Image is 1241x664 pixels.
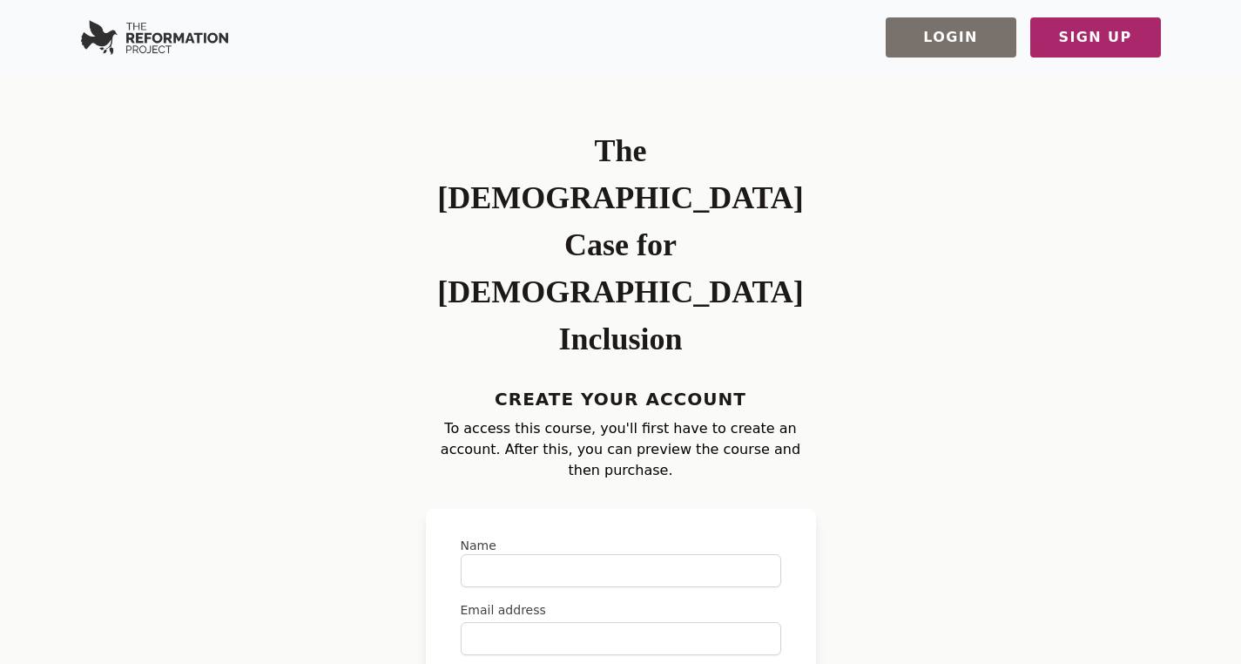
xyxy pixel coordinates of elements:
[923,27,978,48] span: Login
[1030,17,1161,58] button: Sign Up
[81,20,228,55] img: Serverless SaaS Boilerplate
[1058,27,1131,48] span: Sign Up
[461,601,781,619] label: Email address
[426,383,816,415] h4: Create Your Account
[426,127,816,481] div: To access this course, you'll first have to create an account. After this, you can preview the co...
[886,17,1016,58] button: Login
[426,127,816,362] h1: The [DEMOGRAPHIC_DATA] Case for [DEMOGRAPHIC_DATA] Inclusion
[461,537,781,554] label: Name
